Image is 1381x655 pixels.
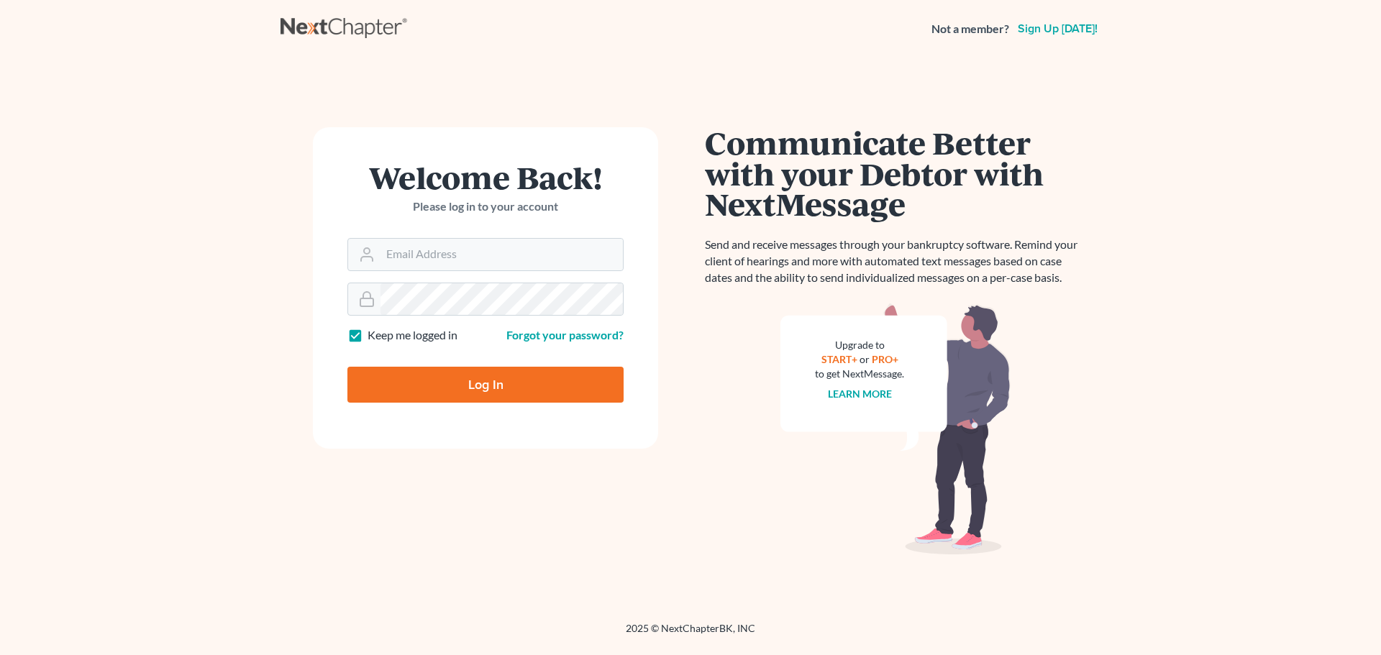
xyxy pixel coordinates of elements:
[860,353,870,365] span: or
[347,198,624,215] p: Please log in to your account
[705,237,1086,286] p: Send and receive messages through your bankruptcy software. Remind your client of hearings and mo...
[872,353,898,365] a: PRO+
[780,303,1011,555] img: nextmessage_bg-59042aed3d76b12b5cd301f8e5b87938c9018125f34e5fa2b7a6b67550977c72.svg
[828,388,892,400] a: Learn more
[705,127,1086,219] h1: Communicate Better with your Debtor with NextMessage
[347,162,624,193] h1: Welcome Back!
[506,328,624,342] a: Forgot your password?
[368,327,457,344] label: Keep me logged in
[281,621,1100,647] div: 2025 © NextChapterBK, INC
[815,338,904,352] div: Upgrade to
[815,367,904,381] div: to get NextMessage.
[380,239,623,270] input: Email Address
[821,353,857,365] a: START+
[347,367,624,403] input: Log In
[931,21,1009,37] strong: Not a member?
[1015,23,1100,35] a: Sign up [DATE]!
